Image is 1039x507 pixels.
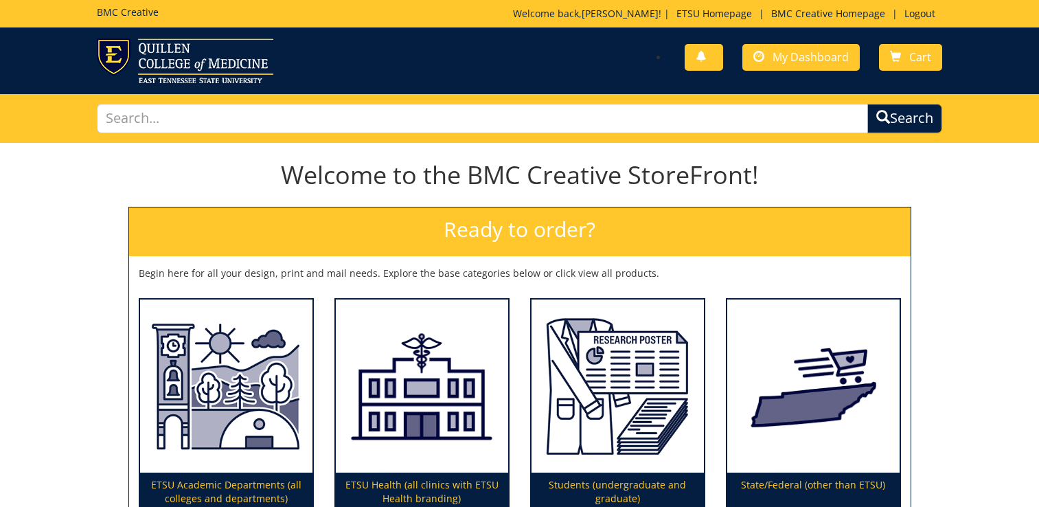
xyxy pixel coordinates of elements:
[909,49,931,65] span: Cart
[582,7,659,20] a: [PERSON_NAME]
[742,44,860,71] a: My Dashboard
[670,7,759,20] a: ETSU Homepage
[128,161,911,189] h1: Welcome to the BMC Creative StoreFront!
[140,300,312,473] img: ETSU Academic Departments (all colleges and departments)
[532,300,704,473] img: Students (undergraduate and graduate)
[139,267,901,280] p: Begin here for all your design, print and mail needs. Explore the base categories below or click ...
[867,104,942,133] button: Search
[129,207,911,256] h2: Ready to order?
[97,104,868,133] input: Search...
[898,7,942,20] a: Logout
[513,7,942,21] p: Welcome back, ! | | |
[764,7,892,20] a: BMC Creative Homepage
[879,44,942,71] a: Cart
[336,300,508,473] img: ETSU Health (all clinics with ETSU Health branding)
[97,38,273,83] img: ETSU logo
[727,300,900,473] img: State/Federal (other than ETSU)
[773,49,849,65] span: My Dashboard
[97,7,159,17] h5: BMC Creative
